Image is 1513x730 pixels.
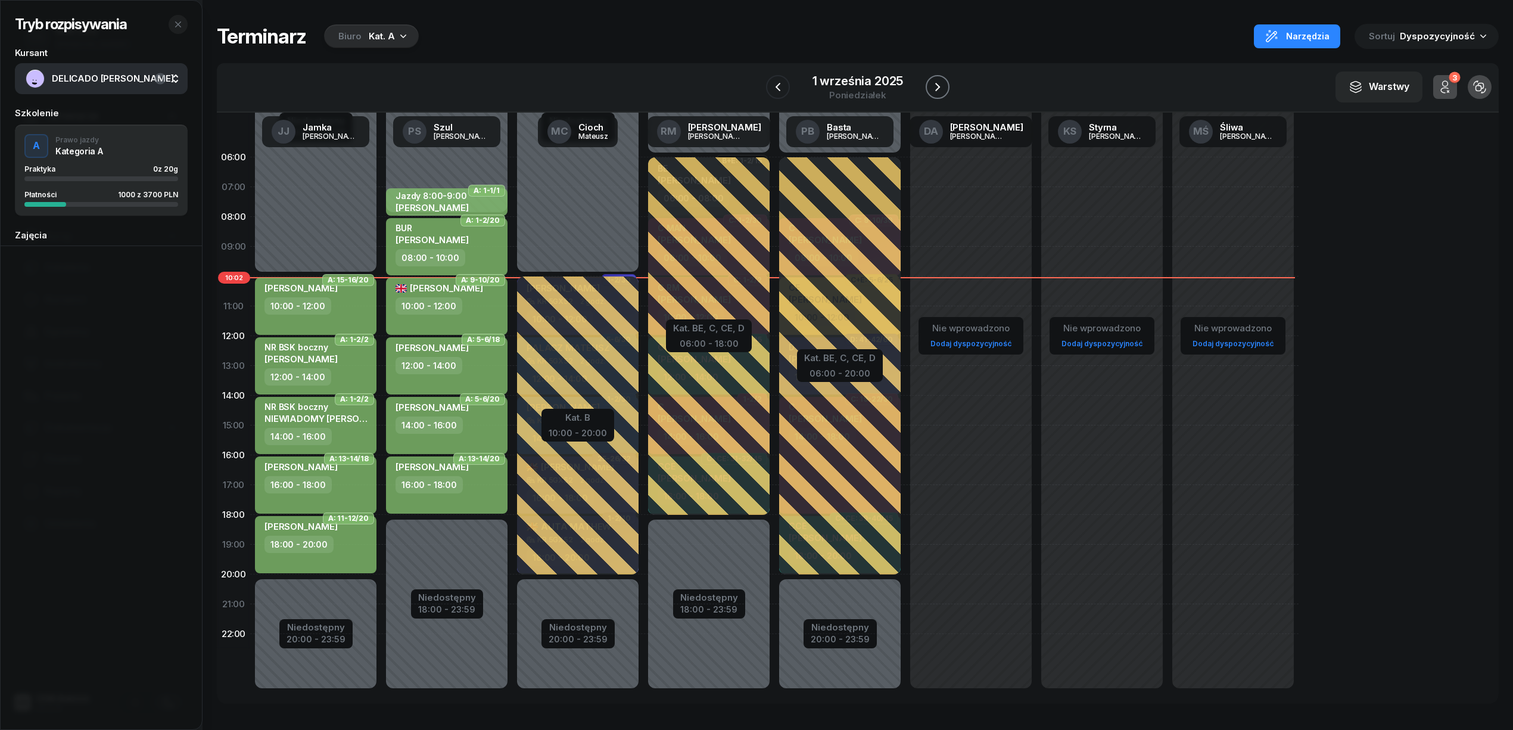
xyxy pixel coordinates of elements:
span: Dyspozycyjność [1400,30,1475,42]
button: 3 [1433,75,1457,99]
span: A: 1-1/1 [474,190,500,192]
a: MCCiochMateusz [538,116,618,147]
span: [PERSON_NAME] [396,202,469,213]
span: DA [924,126,938,136]
div: BUR [396,223,469,233]
div: 16:00 [217,440,250,470]
span: [PERSON_NAME] [264,353,338,365]
button: BiuroKat. A [320,24,419,48]
div: 08:00 [217,202,250,232]
div: Jazdy 8:00-9:00 [396,191,469,201]
a: Dodaj dyspozycyjność [1057,337,1147,350]
div: Kat. A [369,29,395,44]
button: Nie wprowadzonoDodaj dyspozycyjność [1188,318,1278,353]
span: NIEWIADOMY [PERSON_NAME] [264,413,400,424]
div: [PERSON_NAME] [1089,132,1146,140]
div: 1000 z 3700 PLN [118,191,178,198]
div: 18:00 - 23:59 [680,602,738,614]
span: A: 15-16/20 [328,279,369,281]
div: [PERSON_NAME] [827,132,884,140]
div: 06:00 - 20:00 [804,366,876,378]
button: Kat. BE, C, CE, D06:00 - 18:00 [673,321,745,349]
span: [PERSON_NAME] [396,282,483,294]
span: MC [551,126,568,136]
span: PB [801,126,814,136]
div: 14:00 - 16:00 [264,428,332,445]
div: Cioch [578,123,608,132]
span: MŚ [1193,126,1209,136]
div: 08:00 - 10:00 [396,249,465,266]
div: Jamka [303,123,360,132]
a: PSSzul[PERSON_NAME] [393,116,500,147]
div: Nie wprowadzono [926,321,1016,336]
span: 10:02 [218,272,250,284]
div: 1 września 2025 [812,75,904,87]
span: [PERSON_NAME] [396,234,469,246]
div: 17:00 [217,470,250,500]
div: Warstwy [1349,79,1409,95]
div: [PERSON_NAME] [688,132,745,140]
div: [PERSON_NAME] [1220,132,1277,140]
button: APrawo jazdyKategoria APraktyka0z 20gPłatności1000 z 3700 PLN [15,125,188,216]
div: 18:00 - 23:59 [418,602,476,614]
span: A: 9-10/20 [461,279,500,281]
div: Kat. BE, C, CE, D [804,350,876,366]
span: [PERSON_NAME] [264,461,338,473]
a: PBBasta[PERSON_NAME] [786,116,894,147]
button: Kat. B10:00 - 20:00 [549,410,607,438]
div: 15:00 [217,411,250,440]
a: RM[PERSON_NAME][PERSON_NAME] [647,116,771,147]
div: 22:00 [217,619,250,649]
div: 09:00 [217,232,250,262]
div: Śliwa [1220,123,1277,132]
span: DELICADO [PERSON_NAME] [52,71,177,86]
div: 16:00 - 18:00 [396,476,463,493]
span: Sortuj [1369,29,1397,44]
a: Dodaj dyspozycyjność [1188,337,1278,350]
button: Niedostępny20:00 - 23:59 [811,620,870,647]
a: JJJamka[PERSON_NAME] [262,116,369,147]
h1: Terminarz [217,26,306,47]
div: [PERSON_NAME] [950,123,1023,132]
div: 12:00 - 14:00 [396,357,462,374]
div: Nie wprowadzono [1188,321,1278,336]
div: 13:00 [217,351,250,381]
div: 20:00 [217,560,250,589]
div: 07:00 - 08:00 [396,215,467,232]
span: RM [661,126,677,136]
div: Płatności [24,191,64,198]
div: Kat. BE, C, CE, D [673,321,745,336]
button: Nie wprowadzonoDodaj dyspozycyjność [1057,318,1147,353]
div: Biuro [338,29,362,44]
span: A: 13-14/18 [329,458,369,460]
div: Niedostępny [287,623,345,632]
div: Niedostępny [549,623,608,632]
h2: Tryb rozpisywania [15,15,127,34]
span: A: 5-6/20 [465,398,500,400]
span: [PERSON_NAME] [264,521,338,532]
div: 14:00 [217,381,250,411]
span: A: 5-6/18 [467,338,500,341]
div: 19:00 [217,530,250,560]
div: Styrna [1089,123,1146,132]
span: Praktyka [24,164,55,173]
span: JJ [278,126,289,136]
div: 0 z 20g [153,165,178,173]
button: Niedostępny18:00 - 23:59 [418,591,476,617]
div: 07:00 [217,172,250,202]
span: A: 13-14/20 [459,458,500,460]
span: A: 1-2/2 [340,398,369,400]
button: Sortuj Dyspozycyjność [1355,24,1499,49]
div: 18:00 - 20:00 [264,536,334,553]
span: [PERSON_NAME] [396,461,469,473]
button: Nie wprowadzonoDodaj dyspozycyjność [926,318,1016,353]
span: A: 1-2/2 [340,338,369,341]
div: [PERSON_NAME] [303,132,360,140]
span: PS [408,126,421,136]
div: Niedostępny [811,623,870,632]
button: Kat. BE, C, CE, D06:00 - 20:00 [804,350,876,378]
div: Niedostępny [680,593,738,602]
a: KSStyrna[PERSON_NAME] [1048,116,1156,147]
div: 18:00 [217,500,250,530]
div: 20:00 - 23:59 [287,632,345,644]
